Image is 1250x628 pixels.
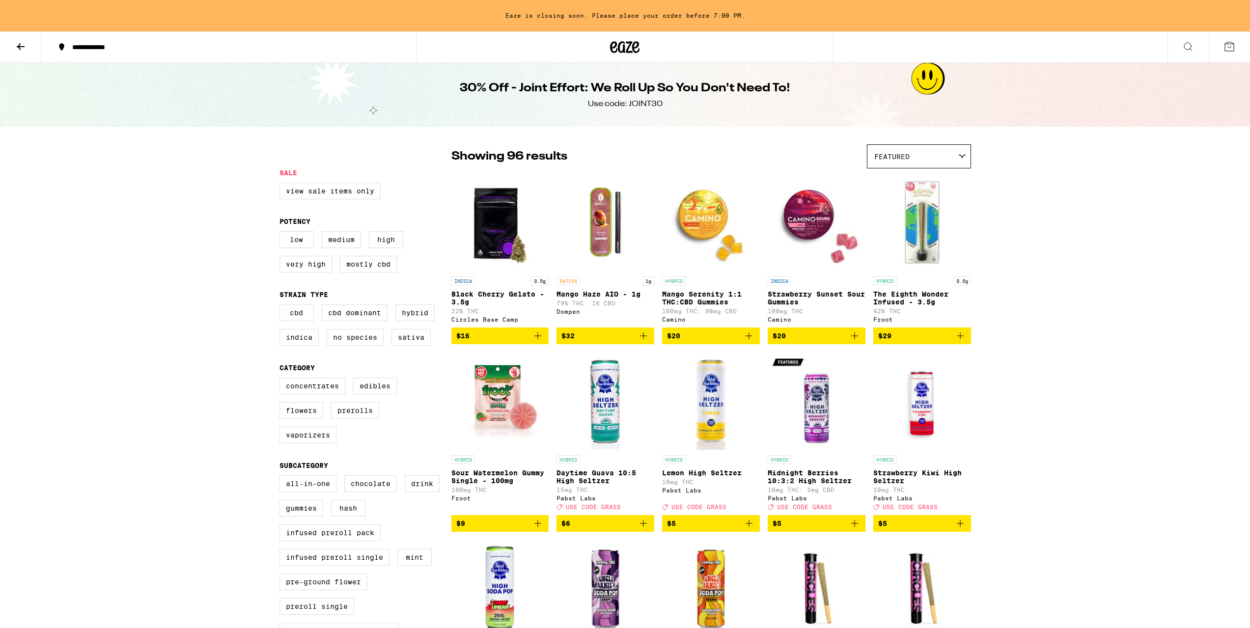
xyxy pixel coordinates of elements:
[566,504,621,510] span: USE CODE GRASS
[279,549,389,566] label: Infused Preroll Single
[873,308,971,314] p: 42% THC
[556,308,654,315] div: Dompen
[873,352,971,515] a: Open page for Strawberry Kiwi High Seltzer from Pabst Labs
[279,364,315,372] legend: Category
[451,148,567,165] p: Showing 96 results
[451,328,549,344] button: Add to bag
[873,276,897,285] p: HYBRID
[768,316,865,323] div: Camino
[353,378,397,394] label: Edibles
[662,479,760,485] p: 10mg THC
[556,515,654,532] button: Add to bag
[279,378,345,394] label: Concentrates
[279,183,381,199] label: View Sale Items Only
[391,329,431,346] label: Sativa
[451,495,549,501] div: Froot
[768,352,865,450] img: Pabst Labs - Midnight Berries 10:3:2 High Seltzer
[874,153,910,161] span: Featured
[873,455,897,464] p: HYBRID
[953,276,971,285] p: 3.5g
[331,402,379,419] label: Prerolls
[873,495,971,501] div: Pabst Labs
[878,332,891,340] span: $29
[556,173,654,328] a: Open page for Mango Haze AIO - 1g from Dompen
[768,173,865,328] a: Open page for Strawberry Sunset Sour Gummies from Camino
[556,352,654,515] a: Open page for Daytime Guava 10:5 High Seltzer from Pabst Labs
[327,329,384,346] label: No Species
[768,173,865,272] img: Camino - Strawberry Sunset Sour Gummies
[662,352,760,515] a: Open page for Lemon High Seltzer from Pabst Labs
[873,487,971,493] p: 10mg THC
[561,519,570,527] span: $6
[451,352,549,515] a: Open page for Sour Watermelon Gummy Single - 100mg from Froot
[873,173,971,328] a: Open page for The Eighth Wonder Infused - 3.5g from Froot
[451,487,549,493] p: 100mg THC
[405,475,440,492] label: Drink
[768,308,865,314] p: 100mg THC
[369,231,403,248] label: High
[588,99,663,109] div: Use code: JOINT30
[451,316,549,323] div: Circles Base Camp
[279,598,354,615] label: Preroll Single
[279,402,323,419] label: Flowers
[279,218,310,225] legend: Potency
[662,276,686,285] p: HYBRID
[556,495,654,501] div: Pabst Labs
[768,487,865,493] p: 10mg THC: 2mg CBD
[662,173,760,328] a: Open page for Mango Serenity 1:1 THC:CBD Gummies from Camino
[279,329,319,346] label: Indica
[561,332,575,340] span: $32
[662,328,760,344] button: Add to bag
[768,469,865,485] p: Midnight Berries 10:3:2 High Seltzer
[460,80,790,97] h1: 30% Off - Joint Effort: We Roll Up So You Don't Need To!
[873,316,971,323] div: Froot
[883,504,938,510] span: USE CODE GRASS
[451,515,549,532] button: Add to bag
[873,290,971,306] p: The Eighth Wonder Infused - 3.5g
[279,291,328,299] legend: Strain Type
[556,352,654,450] img: Pabst Labs - Daytime Guava 10:5 High Seltzer
[873,173,971,272] img: Froot - The Eighth Wonder Infused - 3.5g
[531,276,549,285] p: 3.5g
[451,352,549,450] img: Froot - Sour Watermelon Gummy Single - 100mg
[878,519,887,527] span: $5
[662,487,760,493] div: Pabst Labs
[768,515,865,532] button: Add to bag
[279,500,323,517] label: Gummies
[642,276,654,285] p: 1g
[671,504,726,510] span: USE CODE GRASS
[873,469,971,485] p: Strawberry Kiwi High Seltzer
[451,290,549,306] p: Black Cherry Gelato - 3.5g
[340,256,397,273] label: Mostly CBD
[322,231,361,248] label: Medium
[451,469,549,485] p: Sour Watermelon Gummy Single - 100mg
[279,304,314,321] label: CBD
[873,328,971,344] button: Add to bag
[279,462,328,469] legend: Subcategory
[456,332,470,340] span: $16
[768,290,865,306] p: Strawberry Sunset Sour Gummies
[395,304,435,321] label: Hybrid
[662,352,760,450] img: Pabst Labs - Lemon High Seltzer
[451,276,475,285] p: INDICA
[556,487,654,493] p: 15mg THC
[451,173,549,272] img: Circles Base Camp - Black Cherry Gelato - 3.5g
[667,332,680,340] span: $20
[556,290,654,298] p: Mango Haze AIO - 1g
[451,455,475,464] p: HYBRID
[873,515,971,532] button: Add to bag
[456,519,465,527] span: $9
[556,469,654,485] p: Daytime Guava 10:5 High Seltzer
[773,332,786,340] span: $20
[768,455,791,464] p: HYBRID
[768,352,865,515] a: Open page for Midnight Berries 10:3:2 High Seltzer from Pabst Labs
[451,173,549,328] a: Open page for Black Cherry Gelato - 3.5g from Circles Base Camp
[662,455,686,464] p: HYBRID
[279,256,332,273] label: Very High
[662,469,760,477] p: Lemon High Seltzer
[556,455,580,464] p: HYBRID
[777,504,832,510] span: USE CODE GRASS
[331,500,365,517] label: Hash
[279,231,314,248] label: Low
[662,316,760,323] div: Camino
